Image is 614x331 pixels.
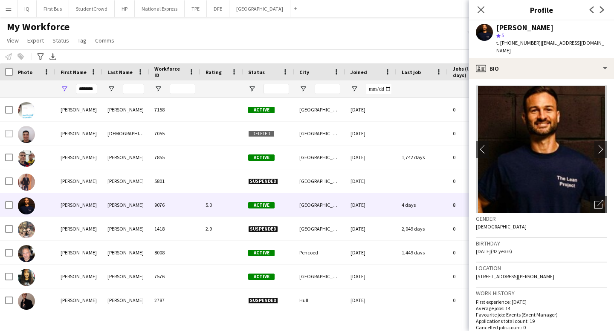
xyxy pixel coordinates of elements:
[5,130,13,137] input: Row Selection is disabled for this row (unchecked)
[448,193,503,217] div: 8
[248,274,275,280] span: Active
[102,146,149,169] div: [PERSON_NAME]
[448,169,503,193] div: 0
[55,169,102,193] div: [PERSON_NAME]
[24,35,47,46] a: Export
[115,0,135,17] button: HP
[7,20,70,33] span: My Workforce
[149,146,200,169] div: 7855
[149,241,200,264] div: 8008
[315,84,340,94] input: City Filter Input
[102,169,149,193] div: [PERSON_NAME]
[55,241,102,264] div: [PERSON_NAME]
[294,265,345,288] div: [GEOGRAPHIC_DATA]
[476,305,607,311] p: Average jobs: 14
[52,37,69,44] span: Status
[350,69,367,75] span: Joined
[453,66,488,78] span: Jobs (last 90 days)
[3,35,22,46] a: View
[206,69,222,75] span: Rating
[294,146,345,169] div: [GEOGRAPHIC_DATA]
[476,311,607,318] p: Favourite job: Events (Event Manager)
[294,122,345,145] div: [GEOGRAPHIC_DATA]
[18,269,35,286] img: Michael Reich
[476,86,607,213] img: Crew avatar or photo
[185,0,207,17] button: TPE
[476,318,607,324] p: Applications total count: 19
[476,240,607,247] h3: Birthday
[345,265,397,288] div: [DATE]
[200,193,243,217] div: 5.0
[107,69,133,75] span: Last Name
[476,248,512,254] span: [DATE] (42 years)
[18,102,35,119] img: Michael Dalton
[149,217,200,240] div: 1418
[55,146,102,169] div: [PERSON_NAME]
[476,273,554,280] span: [STREET_ADDRESS][PERSON_NAME]
[55,217,102,240] div: [PERSON_NAME]
[107,85,115,93] button: Open Filter Menu
[102,122,149,145] div: [DEMOGRAPHIC_DATA]
[248,250,275,256] span: Active
[448,217,503,240] div: 0
[102,193,149,217] div: [PERSON_NAME]
[207,0,229,17] button: DFE
[55,288,102,312] div: [PERSON_NAME]
[18,245,35,262] img: Michael Pugliese
[102,288,149,312] div: [PERSON_NAME]
[448,265,503,288] div: 0
[102,241,149,264] div: [PERSON_NAME]
[102,98,149,121] div: [PERSON_NAME]
[229,0,290,17] button: [GEOGRAPHIC_DATA]
[397,217,448,240] div: 2,049 days
[469,58,614,79] div: Bio
[48,51,58,62] app-action-btn: Export XLSX
[248,85,256,93] button: Open Filter Menu
[55,193,102,217] div: [PERSON_NAME]
[248,178,278,185] span: Suspended
[149,288,200,312] div: 2787
[123,84,144,94] input: Last Name Filter Input
[350,85,358,93] button: Open Filter Menu
[294,241,345,264] div: Pencoed
[345,98,397,121] div: [DATE]
[102,217,149,240] div: [PERSON_NAME]
[37,0,69,17] button: First Bus
[74,35,90,46] a: Tag
[397,193,448,217] div: 4 days
[476,264,607,272] h3: Location
[496,40,604,54] span: | [EMAIL_ADDRESS][DOMAIN_NAME]
[76,84,97,94] input: First Name Filter Input
[294,169,345,193] div: [GEOGRAPHIC_DATA]
[501,32,504,38] span: 5
[248,131,275,137] span: Deleted
[264,84,289,94] input: Status Filter Input
[154,66,185,78] span: Workforce ID
[149,98,200,121] div: 7158
[476,215,607,223] h3: Gender
[27,37,44,44] span: Export
[170,84,195,94] input: Workforce ID Filter Input
[397,146,448,169] div: 1,742 days
[18,293,35,310] img: Michael Schofield
[55,265,102,288] div: [PERSON_NAME]
[345,146,397,169] div: [DATE]
[102,265,149,288] div: [PERSON_NAME]
[345,193,397,217] div: [DATE]
[496,24,553,31] div: [PERSON_NAME]
[448,241,503,264] div: 0
[149,122,200,145] div: 7055
[397,241,448,264] div: 1,449 days
[92,35,118,46] a: Comms
[294,98,345,121] div: [GEOGRAPHIC_DATA]
[248,202,275,208] span: Active
[149,169,200,193] div: 5801
[294,288,345,312] div: Hull
[17,0,37,17] button: IQ
[78,37,87,44] span: Tag
[294,193,345,217] div: [GEOGRAPHIC_DATA]
[366,84,391,94] input: Joined Filter Input
[448,122,503,145] div: 0
[345,122,397,145] div: [DATE]
[149,193,200,217] div: 9076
